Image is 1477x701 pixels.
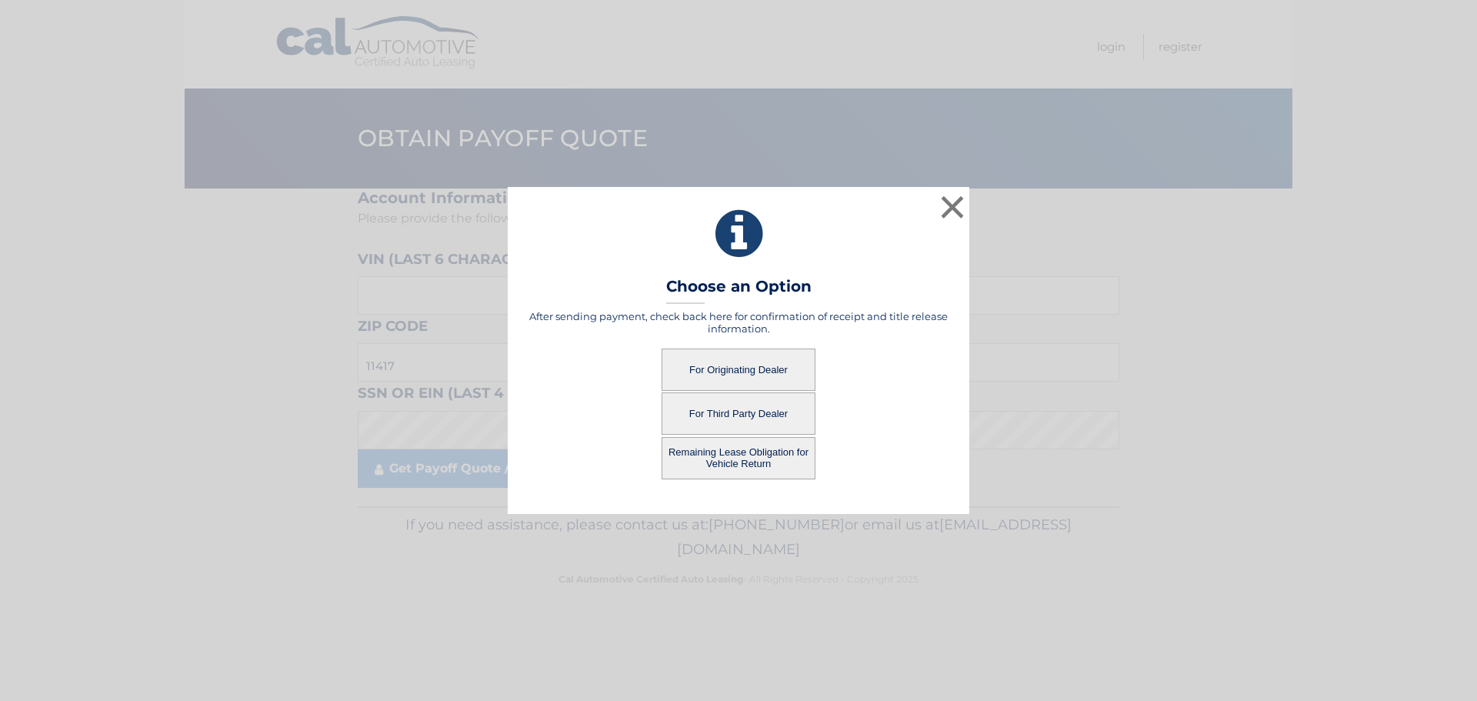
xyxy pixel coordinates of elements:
h3: Choose an Option [666,277,812,304]
h5: After sending payment, check back here for confirmation of receipt and title release information. [527,310,950,335]
button: For Originating Dealer [662,349,815,391]
button: For Third Party Dealer [662,392,815,435]
button: Remaining Lease Obligation for Vehicle Return [662,437,815,479]
button: × [937,192,968,222]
